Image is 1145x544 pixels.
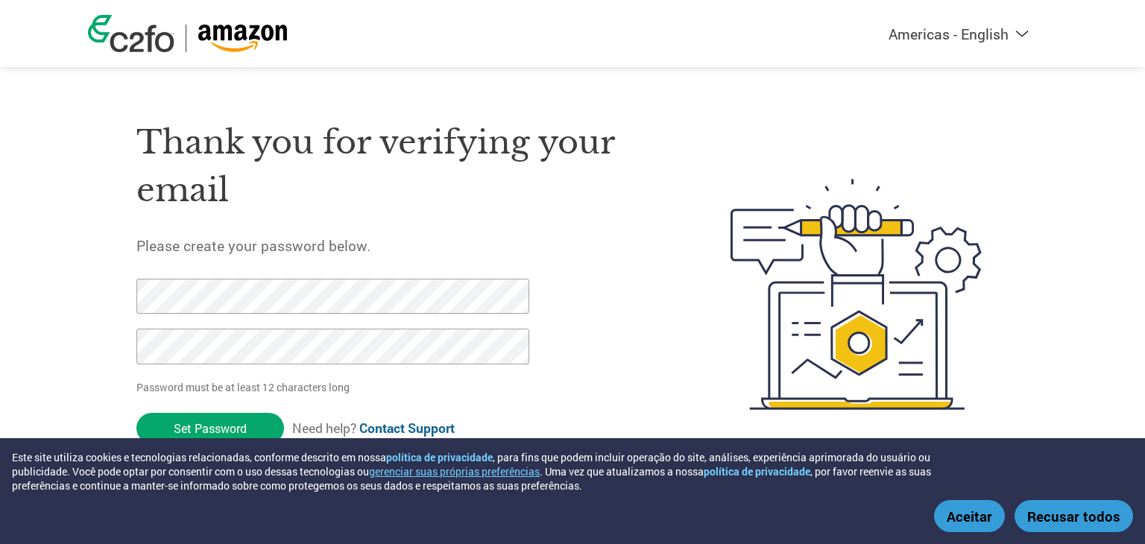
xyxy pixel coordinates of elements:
button: gerenciar suas próprias preferências [369,464,540,478]
img: create-password [704,97,1009,492]
p: Password must be at least 12 characters long [136,379,534,395]
a: Contact Support [359,420,455,437]
div: Este site utiliza cookies e tecnologias relacionadas, conforme descrito em nossa , para fins que ... [12,450,939,493]
h1: Thank you for verifying your email [136,118,660,215]
button: Recusar todos [1015,500,1133,532]
span: Need help? [292,420,455,437]
a: política de privacidade [386,450,493,464]
img: Amazon [198,25,288,52]
img: c2fo logo [88,15,174,52]
a: política de privacidade [704,464,810,478]
h5: Please create your password below. [136,236,660,255]
input: Set Password [136,413,284,443]
button: Aceitar [934,500,1005,532]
